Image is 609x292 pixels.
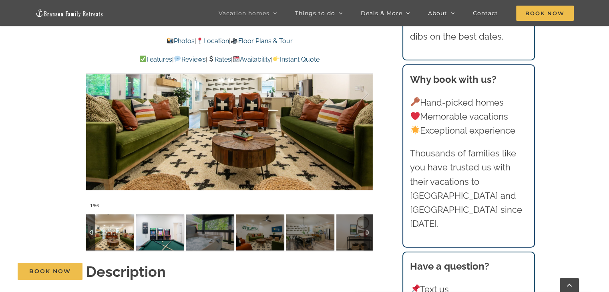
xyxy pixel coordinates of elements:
img: Camp-Stillwater-at-Table-Rock-Lake-Branson-Family-Retreats-vacation-home-1080-scaled.jpg-nggid041... [136,214,184,250]
img: 🎥 [231,38,237,44]
span: Things to do [295,10,335,16]
img: 💲 [208,56,214,62]
img: Camp-Stillwater-at-Table-Rock-Lake-Branson-Family-Retreats-vacation-home-1036-scaled.jpg-nggid041... [286,214,334,250]
strong: Have a question? [410,260,489,272]
p: Thousands of families like you have trusted us with their vacations to [GEOGRAPHIC_DATA] and [GEO... [410,146,527,231]
img: 📆 [233,56,239,62]
a: Photos [167,37,195,45]
span: Book Now [516,6,574,21]
span: About [428,10,447,16]
img: 📸 [167,38,173,44]
a: Location [196,37,229,45]
a: Instant Quote [273,56,320,63]
p: Hand-picked homes Memorable vacations Exceptional experience [410,95,527,138]
p: | | | | [86,54,373,65]
img: 🔑 [411,97,420,106]
a: Availability [233,56,271,63]
a: Reviews [174,56,205,63]
img: Camp-Stillwater-at-Table-Rock-Lake-Branson-Family-Retreats-vacation-home-1114-scaled.jpg-nggid041... [186,214,234,250]
img: Branson Family Retreats Logo [35,8,103,18]
img: Camp-Stillwater-at-Table-Rock-Lake-Branson-Family-Retreats-vacation-home-1006-scaled.jpg-nggid041... [336,214,384,250]
p: | | [86,36,373,46]
h3: Why book with us? [410,72,527,86]
span: Vacation homes [219,10,269,16]
a: Features [139,56,172,63]
img: ❤️ [411,112,420,120]
a: Floor Plans & Tour [231,37,292,45]
img: Camp-Stillwater-at-Table-Rock-Lake-Branson-Family-Retreats-vacation-home-1022-scaled.jpg-nggid041... [86,214,134,250]
a: Rates [207,56,231,63]
span: Book Now [29,268,71,275]
img: 📍 [197,38,203,44]
img: Camp-Stillwater-at-Table-Rock-Lake-Branson-Family-Retreats-vacation-home-1016-TV-scaled.jpg-nggid... [236,214,284,250]
a: Book Now [18,263,82,280]
img: 🌟 [411,126,420,134]
img: ✅ [140,56,146,62]
span: Deals & More [361,10,402,16]
img: 👉 [273,56,279,62]
img: 💬 [174,56,181,62]
span: Contact [473,10,498,16]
